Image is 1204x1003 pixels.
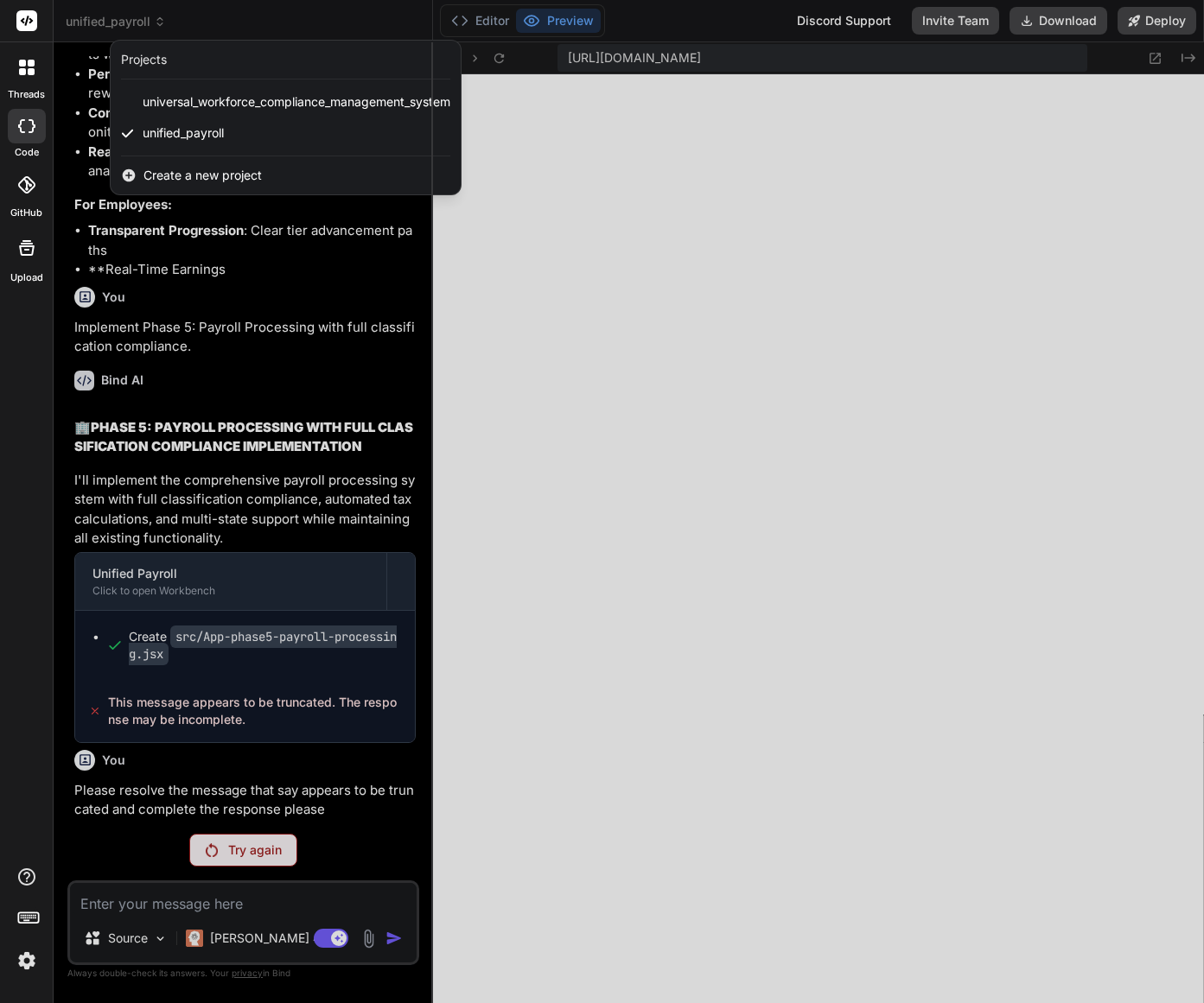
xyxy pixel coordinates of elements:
[12,946,41,975] img: settings
[10,270,43,285] label: Upload
[8,87,45,102] label: threads
[15,145,39,160] label: code
[121,51,167,68] div: Projects
[143,93,450,111] span: universal_workforce_compliance_management_system
[10,206,42,220] label: GitHub
[143,124,224,142] span: unified_payroll
[143,167,262,184] span: Create a new project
